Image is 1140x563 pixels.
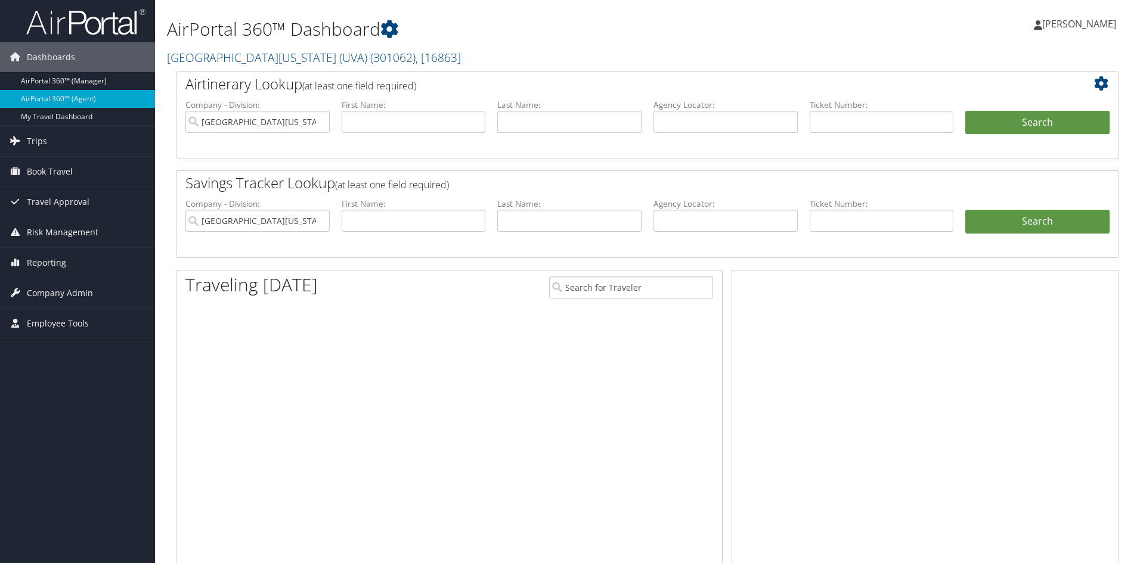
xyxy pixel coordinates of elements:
[185,74,1031,94] h2: Airtinerary Lookup
[342,198,486,210] label: First Name:
[167,49,461,66] a: [GEOGRAPHIC_DATA][US_STATE] (UVA)
[810,99,954,111] label: Ticket Number:
[653,99,798,111] label: Agency Locator:
[965,111,1110,135] button: Search
[965,210,1110,234] a: Search
[497,198,642,210] label: Last Name:
[27,278,93,308] span: Company Admin
[335,178,449,191] span: (at least one field required)
[185,210,330,232] input: search accounts
[27,126,47,156] span: Trips
[27,187,89,217] span: Travel Approval
[549,276,713,298] input: Search for Traveler
[185,173,1031,193] h2: Savings Tracker Lookup
[342,99,486,111] label: First Name:
[185,198,330,210] label: Company - Division:
[185,272,318,297] h1: Traveling [DATE]
[27,248,66,278] span: Reporting
[27,309,89,338] span: Employee Tools
[1042,17,1116,30] span: [PERSON_NAME]
[185,99,330,111] label: Company - Division:
[302,79,416,92] span: (at least one field required)
[167,17,808,42] h1: AirPortal 360™ Dashboard
[1034,6,1128,42] a: [PERSON_NAME]
[370,49,416,66] span: ( 301062 )
[27,217,98,247] span: Risk Management
[27,157,73,186] span: Book Travel
[810,198,954,210] label: Ticket Number:
[26,8,145,36] img: airportal-logo.png
[416,49,461,66] span: , [ 16863 ]
[653,198,798,210] label: Agency Locator:
[27,42,75,72] span: Dashboards
[497,99,642,111] label: Last Name:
